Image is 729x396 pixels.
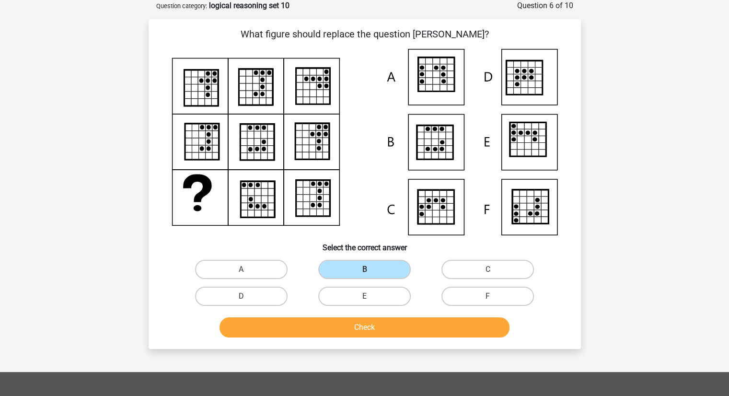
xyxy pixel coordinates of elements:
p: What figure should replace the question [PERSON_NAME]? [164,27,566,41]
small: Question category: [156,2,207,10]
button: Check [220,317,509,338]
strong: logical reasoning set 10 [209,1,289,10]
label: A [195,260,288,279]
label: D [195,287,288,306]
label: C [441,260,534,279]
label: F [441,287,534,306]
h6: Select the correct answer [164,235,566,252]
label: B [318,260,411,279]
label: E [318,287,411,306]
